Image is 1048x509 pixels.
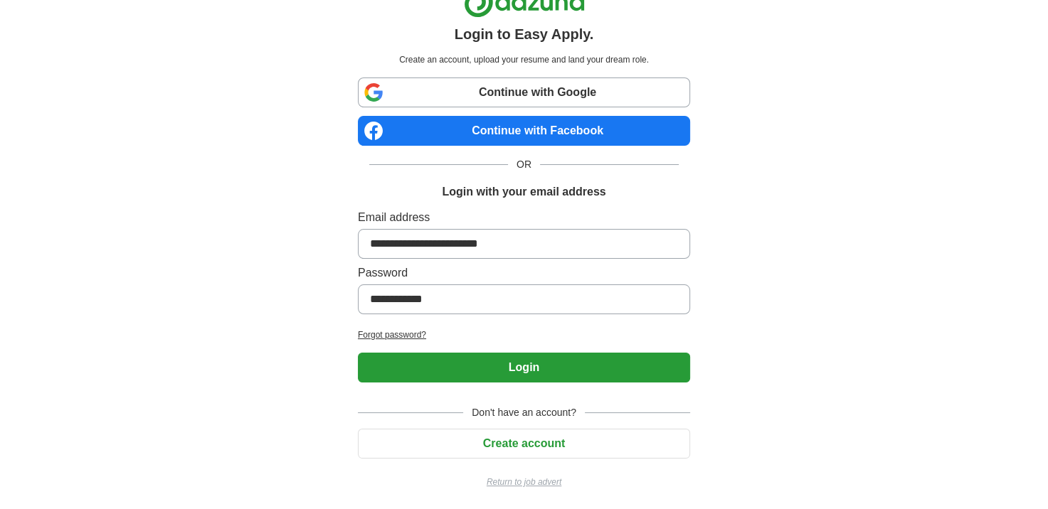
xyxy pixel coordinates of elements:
[358,116,690,146] a: Continue with Facebook
[358,328,690,341] a: Forgot password?
[358,264,690,282] label: Password
[361,53,687,66] p: Create an account, upload your resume and land your dream role.
[358,437,690,449] a: Create account
[358,77,690,107] a: Continue with Google
[358,353,690,382] button: Login
[442,183,605,200] h1: Login with your email address
[358,476,690,488] a: Return to job advert
[358,209,690,226] label: Email address
[358,429,690,459] button: Create account
[463,405,585,420] span: Don't have an account?
[508,157,540,172] span: OR
[455,23,594,45] h1: Login to Easy Apply.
